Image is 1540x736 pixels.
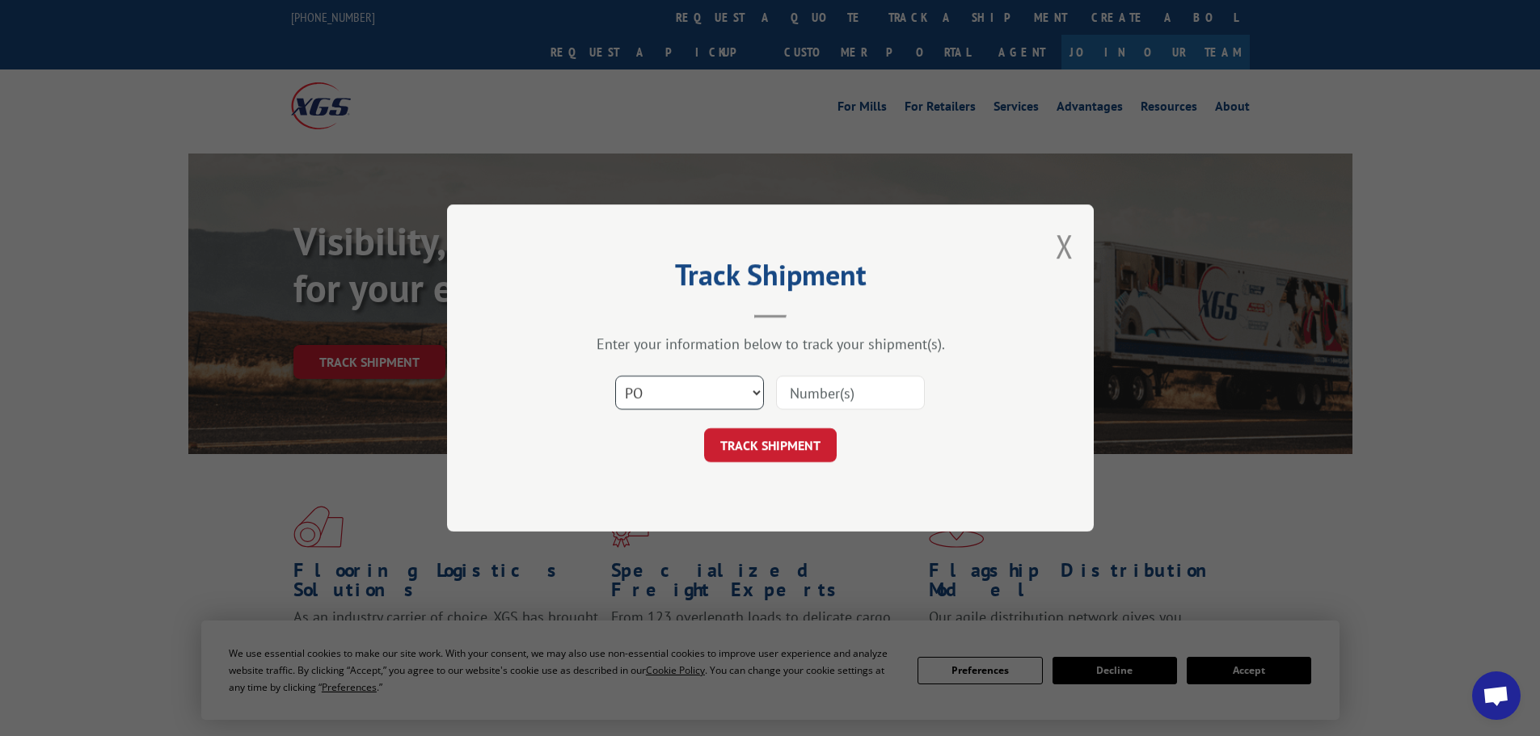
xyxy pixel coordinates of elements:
button: Close modal [1056,225,1074,267]
button: TRACK SHIPMENT [704,428,837,462]
h2: Track Shipment [528,263,1013,294]
input: Number(s) [776,376,925,410]
div: Open chat [1472,671,1521,720]
div: Enter your information below to track your shipment(s). [528,334,1013,353]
